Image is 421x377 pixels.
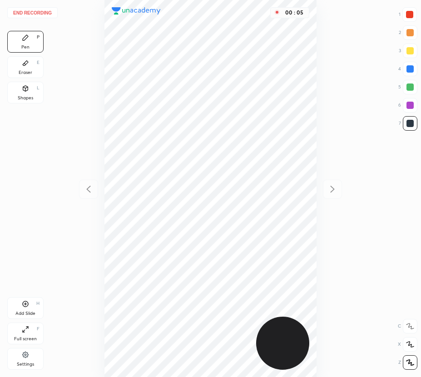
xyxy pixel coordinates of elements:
[399,116,417,131] div: 7
[398,319,417,333] div: C
[15,311,35,316] div: Add Slide
[283,10,305,16] div: 00 : 05
[18,96,33,100] div: Shapes
[7,7,58,18] button: End recording
[19,70,32,75] div: Eraser
[37,60,40,65] div: E
[398,98,417,113] div: 6
[14,337,37,341] div: Full screen
[37,327,40,331] div: F
[36,301,40,306] div: H
[37,86,40,90] div: L
[112,7,161,15] img: logo.38c385cc.svg
[398,62,417,76] div: 4
[37,35,40,39] div: P
[398,355,417,370] div: Z
[398,80,417,94] div: 5
[398,337,417,352] div: X
[21,45,30,49] div: Pen
[399,44,417,58] div: 3
[399,25,417,40] div: 2
[399,7,417,22] div: 1
[17,362,34,367] div: Settings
